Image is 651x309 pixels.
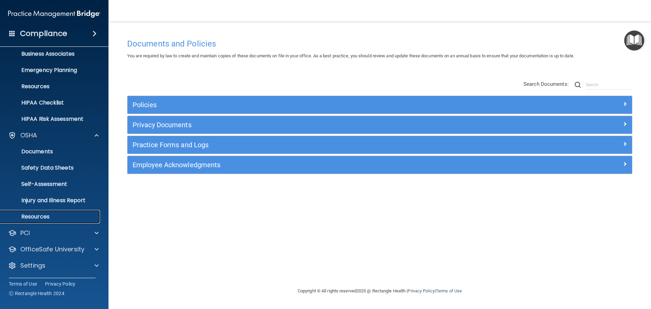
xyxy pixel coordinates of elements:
[8,131,99,139] a: OSHA
[436,288,462,293] a: Terms of Use
[8,229,99,237] a: PCI
[127,39,632,48] h4: Documents and Policies
[127,53,574,58] span: You are required by law to create and maintain copies of these documents on file in your office. ...
[133,141,501,149] h5: Practice Forms and Logs
[20,245,84,253] p: OfficeSafe University
[133,119,627,130] a: Privacy Documents
[4,116,97,122] p: HIPAA Risk Assessment
[8,7,100,21] img: PMB logo
[133,121,501,129] h5: Privacy Documents
[4,165,97,171] p: Safety Data Sheets
[4,51,97,57] p: Business Associates
[20,131,37,139] p: OSHA
[20,262,45,270] p: Settings
[8,245,99,253] a: OfficeSafe University
[8,262,99,270] a: Settings
[9,290,64,297] span: Ⓒ Rectangle Health 2024
[20,229,30,237] p: PCI
[20,29,67,38] h4: Compliance
[4,181,97,188] p: Self-Assessment
[45,281,76,287] a: Privacy Policy
[4,197,97,204] p: Injury and Illness Report
[4,83,97,90] p: Resources
[408,288,434,293] a: Privacy Policy
[4,67,97,74] p: Emergency Planning
[4,99,97,106] p: HIPAA Checklist
[133,161,501,169] h5: Employee Acknowledgments
[586,80,632,90] input: Search
[4,148,97,155] p: Documents
[9,281,37,287] a: Terms of Use
[524,81,569,87] span: Search Documents:
[575,82,581,88] img: ic-search.3b580494.png
[4,213,97,220] p: Resources
[133,99,627,110] a: Policies
[256,280,504,302] div: Copyright © All rights reserved 2025 @ Rectangle Health | |
[624,31,644,51] button: Open Resource Center
[133,139,627,150] a: Practice Forms and Logs
[133,101,501,109] h5: Policies
[133,159,627,170] a: Employee Acknowledgments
